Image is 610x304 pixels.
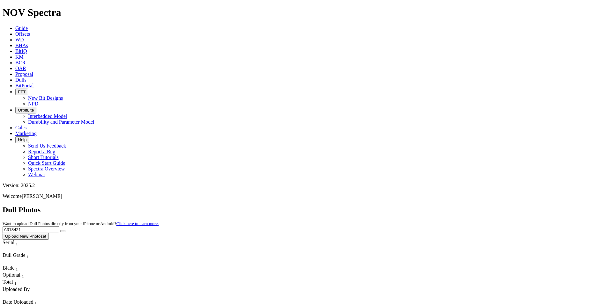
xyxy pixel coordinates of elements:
span: FTT [18,90,26,94]
div: Version: 2025.2 [3,183,607,188]
a: Guide [15,25,28,31]
sub: 1 [14,281,17,286]
a: Dulls [15,77,26,83]
span: Dull Grade [3,252,26,258]
span: Sort None [27,252,29,258]
input: Search Serial Number [3,226,59,233]
button: FTT [15,89,28,95]
a: Short Tutorials [28,155,59,160]
a: NPD [28,101,38,106]
a: Click here to learn more. [116,221,159,226]
div: Optional Sort None [3,272,25,279]
span: Sort None [14,279,17,285]
sub: 1 [16,267,18,272]
span: Total [3,279,13,285]
sub: 1 [31,288,33,293]
a: BCR [15,60,26,65]
a: BitPortal [15,83,34,88]
div: Sort None [3,286,63,299]
button: OrbitLite [15,107,36,113]
a: New Bit Designs [28,95,63,101]
span: Sort None [16,240,18,245]
p: Welcome [3,193,607,199]
a: BHAs [15,43,28,48]
div: Blade Sort None [3,265,25,272]
span: Serial [3,240,14,245]
div: Uploaded By Sort None [3,286,63,293]
span: Sort None [31,286,33,292]
small: Want to upload Dull Photos directly from your iPhone or Android? [3,221,159,226]
a: Report a Bug [28,149,55,154]
a: Offsets [15,31,30,37]
a: Spectra Overview [28,166,65,171]
sub: 1 [27,254,29,259]
a: KM [15,54,24,60]
div: Total Sort None [3,279,25,286]
span: OrbitLite [18,108,34,112]
a: Durability and Parameter Model [28,119,94,125]
div: Serial Sort None [3,240,30,247]
div: Sort None [3,272,25,279]
sub: 1 [22,274,24,279]
span: Help [18,137,26,142]
div: Column Menu [3,247,30,252]
button: Help [15,136,29,143]
div: Sort None [3,265,25,272]
a: Interbedded Model [28,113,67,119]
div: Column Menu [3,259,47,265]
a: Webinar [28,172,45,177]
h2: Dull Photos [3,206,607,214]
span: Blade [3,265,14,271]
div: Sort None [3,252,47,265]
div: Column Menu [3,293,63,299]
sub: 1 [16,242,18,246]
span: Sort None [22,272,24,278]
span: [PERSON_NAME] [22,193,62,199]
a: Marketing [15,131,37,136]
span: Sort None [16,265,18,271]
a: Proposal [15,71,33,77]
div: Sort None [3,279,25,286]
div: Dull Grade Sort None [3,252,47,259]
button: Upload New Photoset [3,233,49,240]
a: OAR [15,66,26,71]
a: WD [15,37,24,42]
a: Calcs [15,125,27,130]
div: Sort None [3,240,30,252]
a: BitIQ [15,48,27,54]
span: Optional [3,272,20,278]
a: Send Us Feedback [28,143,66,148]
a: Quick Start Guide [28,160,65,166]
h1: NOV Spectra [3,7,607,18]
span: Uploaded By [3,286,30,292]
